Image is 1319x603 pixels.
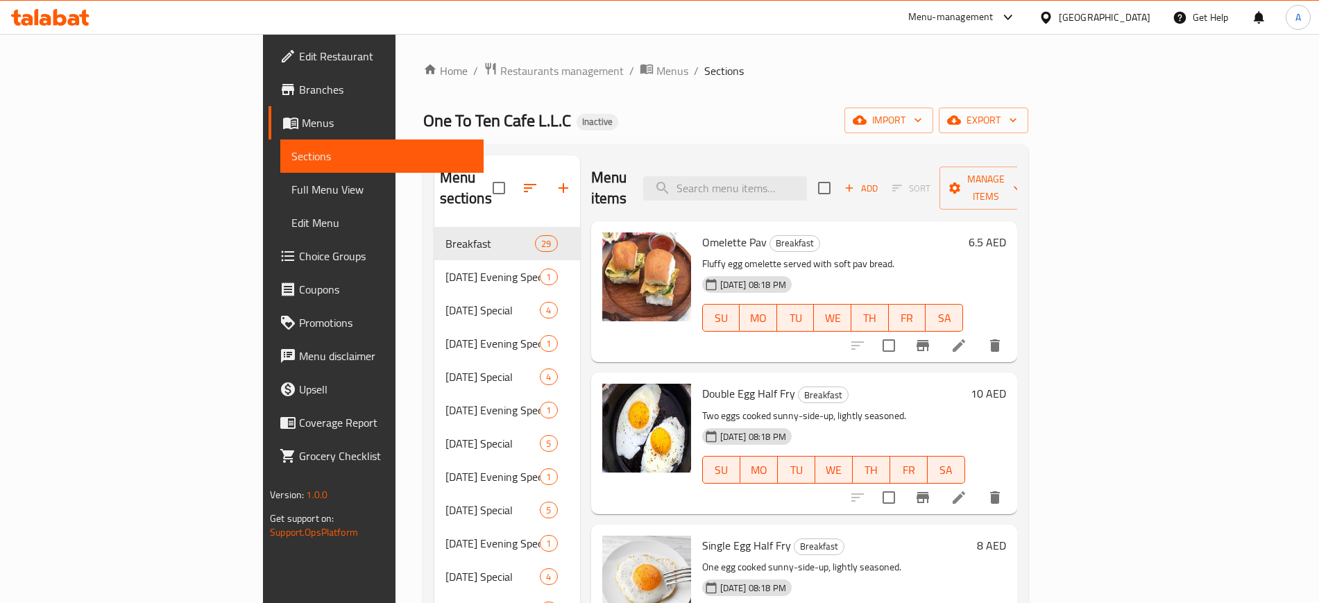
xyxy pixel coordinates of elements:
div: items [535,235,557,252]
div: [DATE] Special4 [434,360,580,393]
span: 1 [541,470,556,484]
div: Wednesday Special [445,502,541,518]
button: SU [702,456,740,484]
span: Breakfast [445,235,536,252]
span: Single Egg Half Fry [702,535,791,556]
span: TU [783,460,810,480]
div: [DATE] Evening Special1 [434,260,580,294]
span: SA [933,460,960,480]
span: TH [857,308,883,328]
div: Sunday Evening Special [445,269,541,285]
p: Two eggs cooked sunny-side-up, lightly seasoned. [702,407,965,425]
span: import [856,112,922,129]
a: Full Menu View [280,173,483,206]
span: Breakfast [770,235,819,251]
a: Upsell [269,373,483,406]
div: [DATE] Evening Special1 [434,527,580,560]
div: items [540,468,557,485]
button: Branch-specific-item [906,329,939,362]
span: Select section first [883,178,939,199]
span: One To Ten Cafe L.L.C [423,105,571,136]
div: Monday Evening Special [445,335,541,352]
span: [DATE] Evening Special [445,402,541,418]
div: [DATE] Evening Special1 [434,460,580,493]
span: 1 [541,337,556,350]
span: Full Menu View [291,181,472,198]
div: [DATE] Evening Special1 [434,327,580,360]
p: Fluffy egg omelette served with soft pav bread. [702,255,963,273]
span: Select section [810,173,839,203]
span: 1 [541,404,556,417]
a: Menus [640,62,688,80]
div: Breakfast [794,538,844,555]
button: import [844,108,933,133]
button: SA [926,304,963,332]
span: WE [821,460,847,480]
div: Breakfast [798,387,849,403]
div: items [540,302,557,319]
div: items [540,335,557,352]
div: Monday Special [445,368,541,385]
span: SU [708,460,735,480]
span: 5 [541,437,556,450]
span: Breakfast [799,387,848,403]
button: SU [702,304,740,332]
a: Coverage Report [269,406,483,439]
span: 1 [541,271,556,284]
div: [DATE] Evening Special1 [434,393,580,427]
span: [DATE] 08:18 PM [715,581,792,595]
span: [DATE] Evening Special [445,335,541,352]
a: Coupons [269,273,483,306]
h6: 6.5 AED [969,232,1006,252]
a: Choice Groups [269,239,483,273]
div: [DATE] Special5 [434,493,580,527]
span: Sections [291,148,472,164]
div: items [540,269,557,285]
span: Add item [839,178,883,199]
img: Double Egg Half Fry [602,384,691,473]
span: [DATE] Special [445,435,541,452]
span: TH [858,460,885,480]
button: MO [740,304,777,332]
span: Manage items [951,171,1021,205]
nav: breadcrumb [423,62,1028,80]
div: items [540,568,557,585]
span: 5 [541,504,556,517]
h6: 8 AED [977,536,1006,555]
button: WE [814,304,851,332]
span: Edit Restaurant [299,48,472,65]
span: [DATE] 08:18 PM [715,278,792,291]
span: Select all sections [484,173,513,203]
a: Menu disclaimer [269,339,483,373]
button: Branch-specific-item [906,481,939,514]
button: MO [740,456,778,484]
div: [GEOGRAPHIC_DATA] [1059,10,1150,25]
a: Edit menu item [951,489,967,506]
a: Menus [269,106,483,139]
span: Double Egg Half Fry [702,383,795,404]
span: [DATE] Special [445,302,541,319]
span: Promotions [299,314,472,331]
span: Coupons [299,281,472,298]
div: [DATE] Special5 [434,427,580,460]
div: items [540,502,557,518]
div: items [540,535,557,552]
span: 1.0.0 [306,486,327,504]
span: Branches [299,81,472,98]
span: [DATE] 08:18 PM [715,430,792,443]
span: Menus [302,114,472,131]
span: Grocery Checklist [299,448,472,464]
span: [DATE] Evening Special [445,269,541,285]
span: Edit Menu [291,214,472,231]
h2: Menu items [591,167,627,209]
span: Sort sections [513,171,547,205]
span: [DATE] Special [445,568,541,585]
div: Wednesday Evening Special [445,468,541,485]
a: Edit Menu [280,206,483,239]
div: items [540,402,557,418]
a: Restaurants management [484,62,624,80]
a: Branches [269,73,483,106]
span: Coverage Report [299,414,472,431]
button: SA [928,456,965,484]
